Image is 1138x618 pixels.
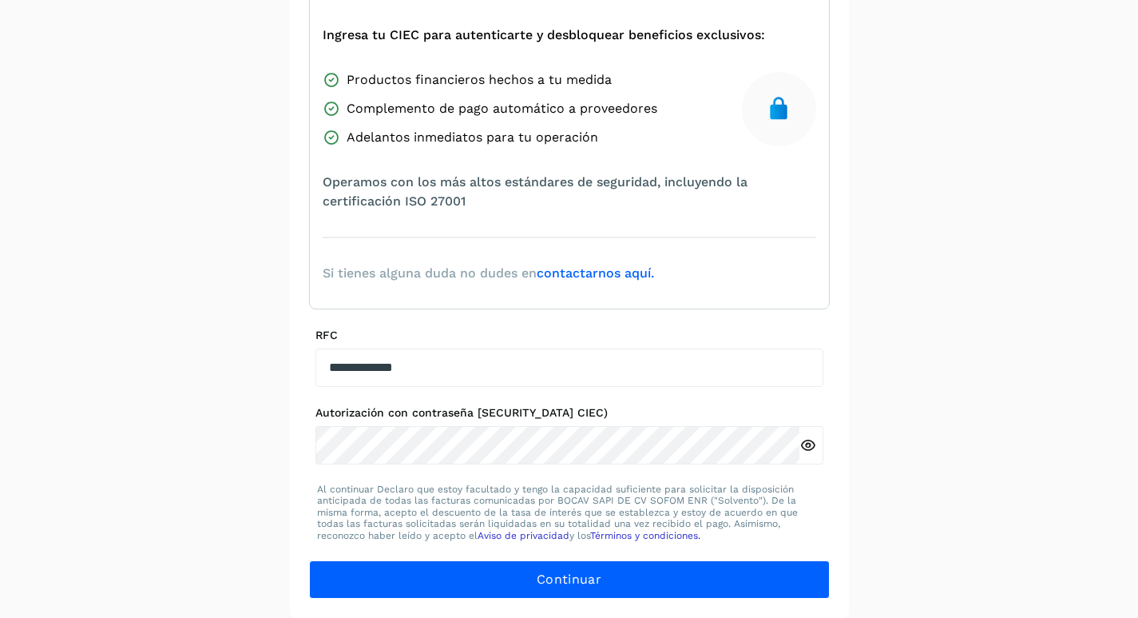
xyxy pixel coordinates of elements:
[323,173,816,211] span: Operamos con los más altos estándares de seguridad, incluyendo la certificación ISO 27001
[309,560,830,599] button: Continuar
[315,329,823,342] label: RFC
[347,70,612,90] span: Productos financieros hechos a tu medida
[323,26,765,45] span: Ingresa tu CIEC para autenticarte y desbloquear beneficios exclusivos:
[347,99,657,118] span: Complemento de pago automático a proveedores
[590,530,700,541] a: Términos y condiciones.
[347,128,598,147] span: Adelantos inmediatos para tu operación
[315,406,823,420] label: Autorización con contraseña [SECURITY_DATA] CIEC)
[323,264,654,283] span: Si tienes alguna duda no dudes en
[537,265,654,281] a: contactarnos aquí.
[478,530,569,541] a: Aviso de privacidad
[766,96,791,122] img: secure
[317,484,822,541] p: Al continuar Declaro que estoy facultado y tengo la capacidad suficiente para solicitar la dispos...
[537,571,601,588] span: Continuar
